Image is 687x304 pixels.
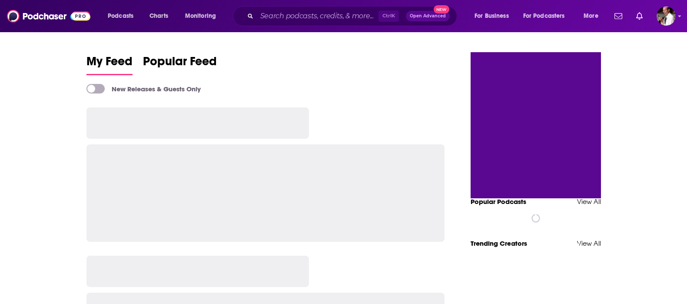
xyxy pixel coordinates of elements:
[434,5,449,13] span: New
[471,239,527,247] a: Trending Creators
[108,10,133,22] span: Podcasts
[657,7,676,26] span: Logged in as Quarto
[577,9,609,23] button: open menu
[406,11,450,21] button: Open AdvancedNew
[657,7,676,26] img: User Profile
[584,10,598,22] span: More
[257,9,378,23] input: Search podcasts, credits, & more...
[86,54,133,75] a: My Feed
[633,9,646,23] a: Show notifications dropdown
[7,8,90,24] img: Podchaser - Follow, Share and Rate Podcasts
[475,10,509,22] span: For Business
[657,7,676,26] button: Show profile menu
[144,9,173,23] a: Charts
[102,9,145,23] button: open menu
[86,84,201,94] a: New Releases & Guests Only
[185,10,216,22] span: Monitoring
[378,10,399,22] span: Ctrl K
[518,9,577,23] button: open menu
[241,6,465,26] div: Search podcasts, credits, & more...
[179,9,227,23] button: open menu
[468,9,520,23] button: open menu
[577,239,601,247] a: View All
[143,54,217,75] a: Popular Feed
[143,54,217,74] span: Popular Feed
[471,197,526,206] a: Popular Podcasts
[149,10,168,22] span: Charts
[611,9,626,23] a: Show notifications dropdown
[577,197,601,206] a: View All
[410,14,446,18] span: Open Advanced
[86,54,133,74] span: My Feed
[523,10,565,22] span: For Podcasters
